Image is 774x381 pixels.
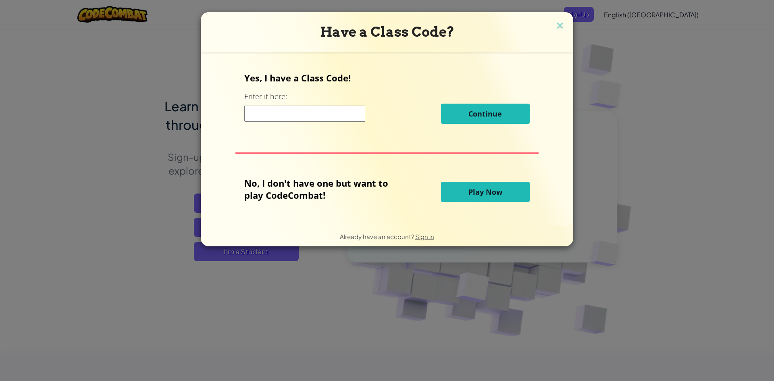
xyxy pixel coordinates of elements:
[340,233,415,240] span: Already have an account?
[441,104,530,124] button: Continue
[415,233,434,240] a: Sign in
[555,20,565,32] img: close icon
[244,177,400,201] p: No, I don't have one but want to play CodeCombat!
[244,72,529,84] p: Yes, I have a Class Code!
[468,109,502,119] span: Continue
[441,182,530,202] button: Play Now
[320,24,454,40] span: Have a Class Code?
[468,187,502,197] span: Play Now
[244,92,287,102] label: Enter it here:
